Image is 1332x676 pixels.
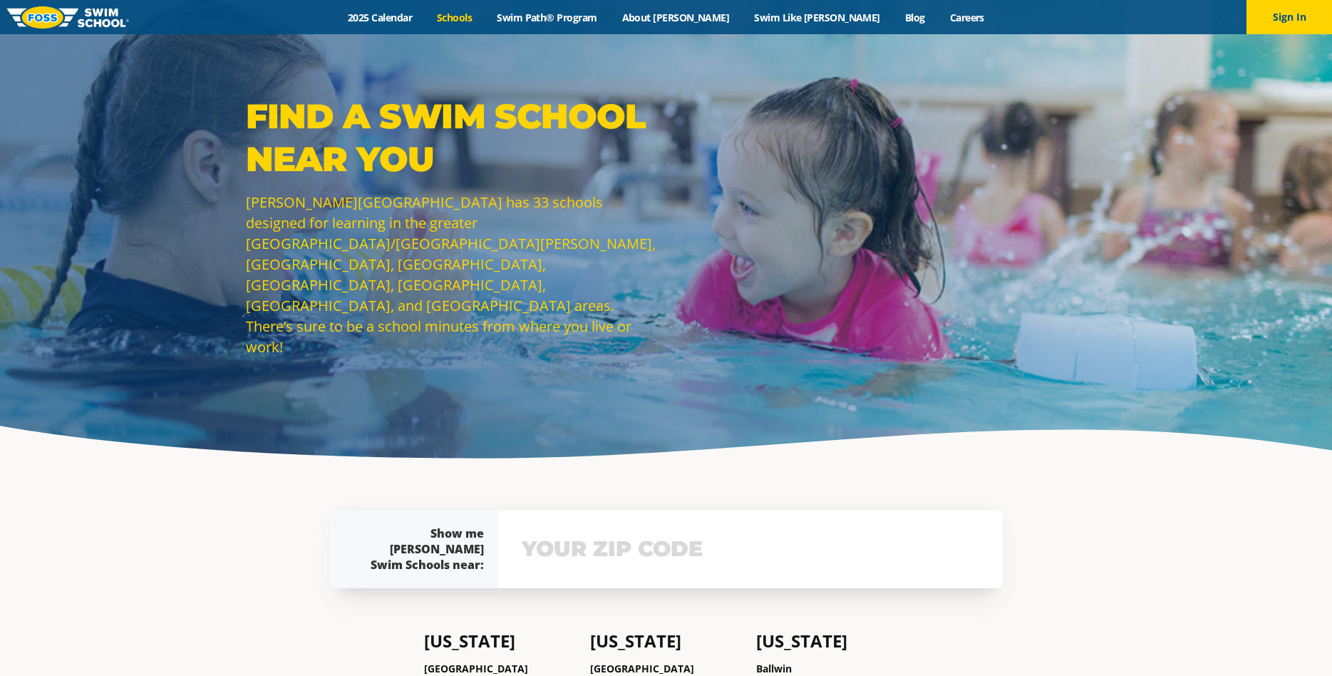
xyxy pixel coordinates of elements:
[742,11,893,24] a: Swim Like [PERSON_NAME]
[518,528,983,570] input: YOUR ZIP CODE
[590,631,742,651] h4: [US_STATE]
[485,11,609,24] a: Swim Path® Program
[358,526,484,573] div: Show me [PERSON_NAME] Swim Schools near:
[7,6,129,29] img: FOSS Swim School Logo
[424,631,576,651] h4: [US_STATE]
[756,631,908,651] h4: [US_STATE]
[937,11,996,24] a: Careers
[424,662,528,675] a: [GEOGRAPHIC_DATA]
[892,11,937,24] a: Blog
[609,11,742,24] a: About [PERSON_NAME]
[246,192,659,357] p: [PERSON_NAME][GEOGRAPHIC_DATA] has 33 schools designed for learning in the greater [GEOGRAPHIC_DA...
[590,662,694,675] a: [GEOGRAPHIC_DATA]
[425,11,485,24] a: Schools
[246,95,659,180] p: Find a Swim School Near You
[336,11,425,24] a: 2025 Calendar
[756,662,792,675] a: Ballwin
